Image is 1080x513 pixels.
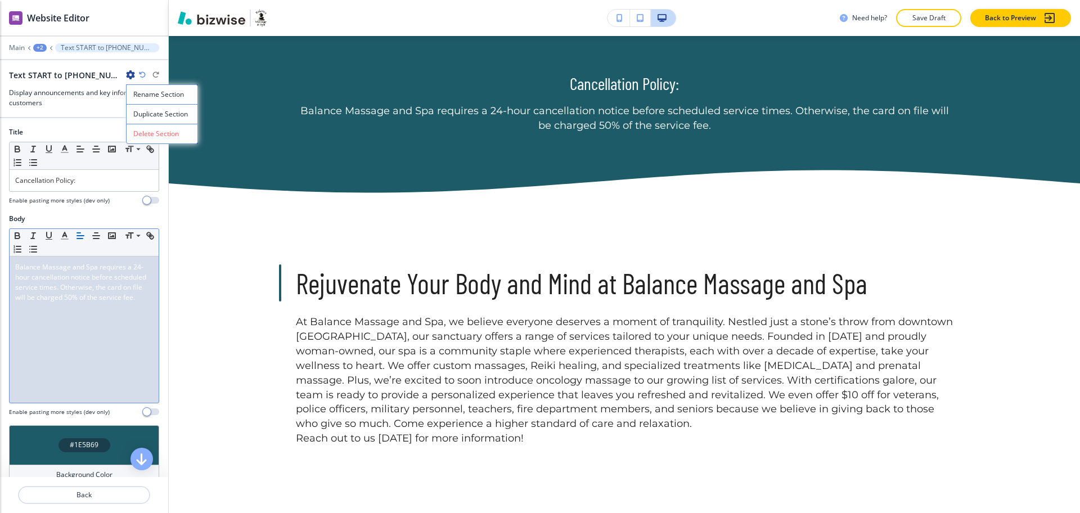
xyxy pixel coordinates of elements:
button: Back to Preview [970,9,1071,27]
span: Balance Massage and Spa requires a 24-hour cancellation notice before scheduled service times. Ot... [15,262,148,302]
h4: Background Color [56,470,112,480]
p: Save Draft [911,13,947,23]
img: Your Logo [255,9,267,27]
button: Main [9,44,25,52]
button: Back [18,486,150,504]
h2: Title [9,127,23,137]
img: Bizwise Logo [178,11,245,25]
p: Back [19,490,149,500]
h3: Need help? [852,13,887,23]
a: Reach out to us [DATE] for more information! [296,432,524,444]
h4: #1E5B69 [70,440,98,450]
h2: Text START to [PHONE_NUMBER] for offers by textMsgs may be autodialed. Consent to texts not requi... [9,69,121,81]
h3: Display announcements and key information to customers [9,88,159,108]
p: Cancellation Policy: [15,175,153,186]
h2: Body [9,214,25,224]
button: Save Draft [896,9,961,27]
button: Rename Section [126,84,198,104]
button: +2 [33,44,47,52]
button: Duplicate Section [126,104,198,124]
p: At Balance Massage and Spa, we believe everyone deserves a moment of tranquility. Nestled just a ... [296,315,953,431]
h4: Enable pasting more styles (dev only) [9,408,110,416]
button: Delete Section [126,124,198,144]
p: Delete Section [133,129,191,139]
button: #1E5B69Background Color [9,425,159,485]
p: Back to Preview [985,13,1036,23]
img: editor icon [9,11,22,25]
h3: Rejuvenate Your Body and Mind at Balance Massage and Spa [296,264,953,302]
h2: Website Editor [27,11,89,25]
p: Duplicate Section [133,109,191,119]
p: Rename Section [133,89,191,100]
button: Text START to [PHONE_NUMBER] for offers by textMsgs may be autodialed. Consent to texts not requi... [55,43,159,52]
p: Cancellation Policy: [296,73,953,95]
p: Text START to [PHONE_NUMBER] for offers by textMsgs may be autodialed. Consent to texts not requi... [61,44,154,52]
h4: Enable pasting more styles (dev only) [9,196,110,205]
span: Balance Massage and Spa requires a 24-hour cancellation notice before scheduled service times. Ot... [300,105,952,132]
